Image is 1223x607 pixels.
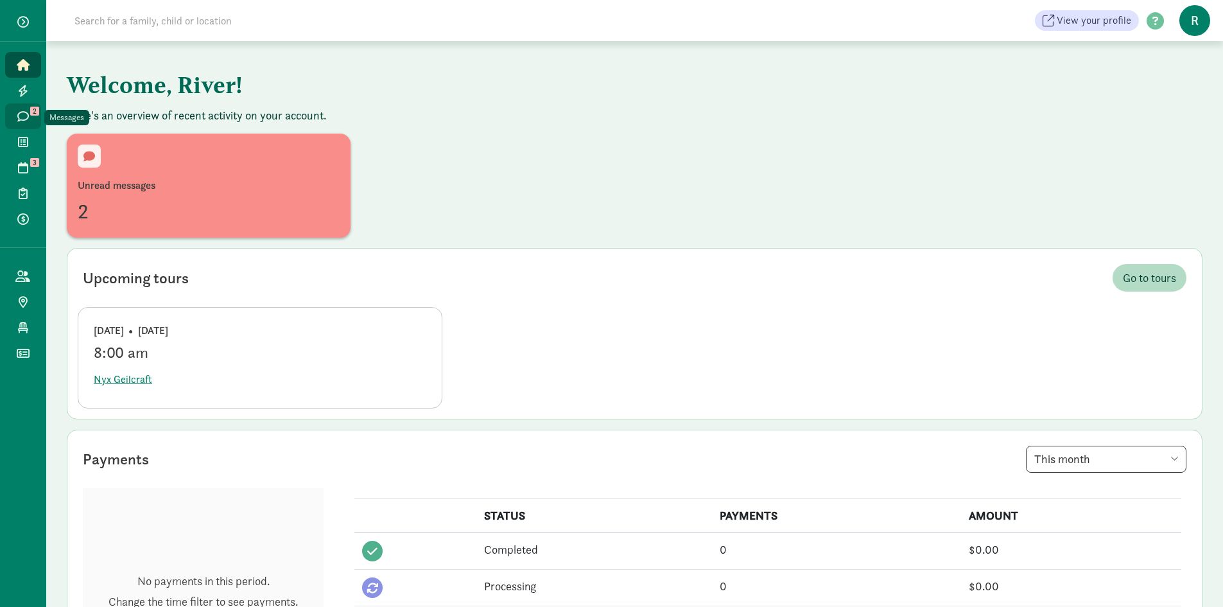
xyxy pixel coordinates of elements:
p: Here's an overview of recent activity on your account. [67,108,1202,123]
a: 3 [5,155,41,180]
h1: Welcome, River! [67,62,702,108]
th: STATUS [476,499,712,533]
th: PAYMENTS [712,499,960,533]
a: View your profile [1035,10,1139,31]
a: 2 [5,103,41,129]
div: $0.00 [969,541,1174,558]
iframe: Chat Widget [1159,545,1223,607]
th: AMOUNT [961,499,1181,533]
span: 2 [30,107,39,116]
div: [DATE] • [DATE] [94,323,426,339]
a: Unread messages2 [67,134,351,238]
div: 8:00 am [94,344,426,362]
div: $0.00 [969,577,1174,595]
a: Go to tours [1113,264,1186,292]
span: Nyx Geilcraft [94,372,152,387]
div: Processing [484,577,704,595]
div: 0 [720,541,953,558]
span: Go to tours [1123,269,1176,286]
p: No payments in this period. [108,574,298,589]
input: Search for a family, child or location [67,8,427,33]
div: Unread messages [78,178,340,193]
div: Upcoming tours [83,267,189,290]
span: R [1179,5,1210,36]
span: 3 [30,158,39,167]
div: Messages [49,111,84,124]
div: Payments [83,448,149,471]
div: 0 [720,577,953,595]
button: Nyx Geilcraft [94,367,152,392]
span: View your profile [1057,13,1131,28]
div: Completed [484,541,704,558]
div: 2 [78,196,340,227]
